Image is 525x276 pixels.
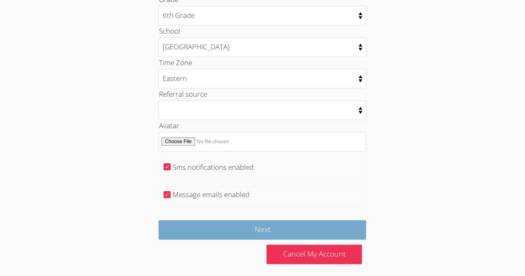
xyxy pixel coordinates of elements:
[159,26,180,36] label: School
[266,244,362,264] a: Cancel My Account
[173,190,249,199] label: Message emails enabled
[159,220,366,239] input: Next
[173,162,254,172] label: Sms notifications enabled
[159,89,207,99] label: Referral source
[159,58,192,67] label: Time Zone
[159,121,179,130] label: Avatar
